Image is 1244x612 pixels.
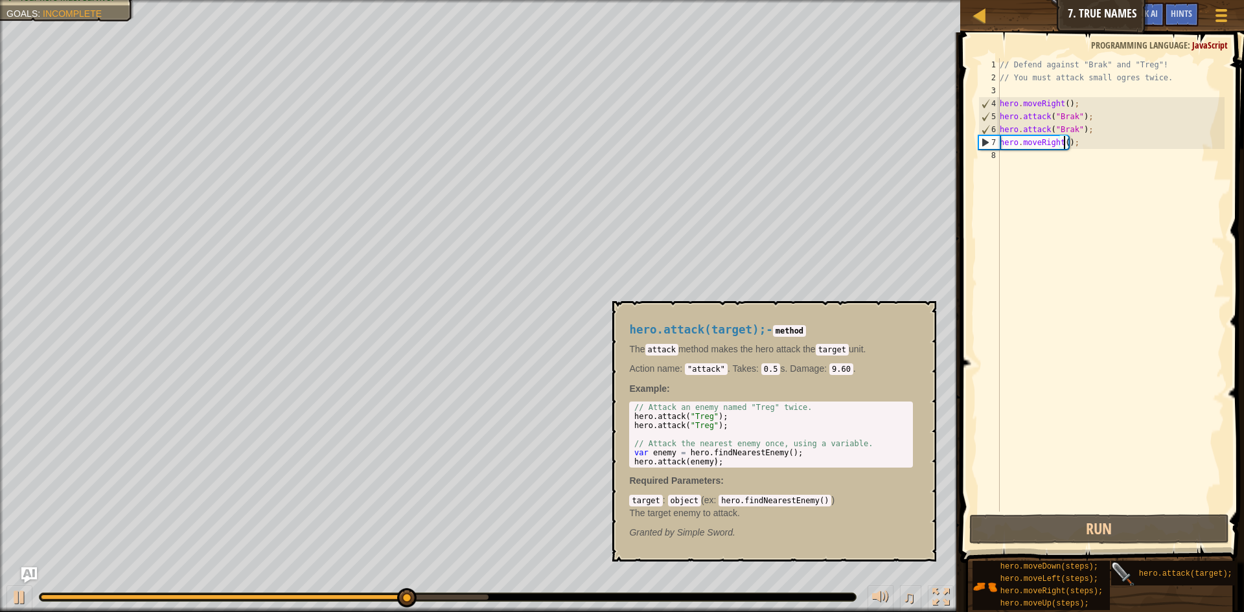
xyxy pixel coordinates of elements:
code: 0.5 [761,363,781,375]
span: Required Parameters [629,475,720,486]
span: . [787,363,855,374]
h4: - [629,324,913,336]
p: The method makes the hero attack the unit. [629,343,913,356]
span: Goals [6,8,38,19]
div: ( ) [629,493,913,519]
span: Hints [1171,7,1192,19]
div: 5 [979,110,1000,123]
span: Programming language [1091,39,1188,51]
code: attack [645,344,678,356]
span: hero.attack(target); [1139,569,1232,578]
span: Action [629,363,654,374]
span: s. [730,363,788,374]
code: target [629,495,662,506]
div: 1 [978,58,1000,71]
button: Toggle fullscreen [928,585,954,612]
span: name [654,363,680,374]
span: : [720,475,724,486]
span: hero.moveUp(steps); [1000,599,1089,608]
code: method [773,325,806,337]
span: Ask AI [1136,7,1158,19]
span: hero.moveDown(steps); [1000,562,1098,571]
span: : [713,495,719,505]
span: : [38,8,43,19]
div: 7 [979,136,1000,149]
span: Incomplete [43,8,102,19]
button: Ctrl + P: Play [6,585,32,612]
code: 9.60 [829,363,853,375]
p: The target enemy to attack. [629,506,913,519]
button: Adjust volume [868,585,893,612]
span: : [756,363,761,374]
div: 4 [979,97,1000,110]
div: 2 [978,71,1000,84]
code: hero.findNearestEnemy() [719,495,831,506]
button: Run [969,514,1229,544]
div: 8 [978,149,1000,162]
div: 3 [978,84,1000,97]
span: hero.moveLeft(steps); [1000,574,1098,584]
span: : [663,495,668,505]
span: hero.moveRight(steps); [1000,587,1103,596]
button: ♫ [900,585,922,612]
strong: : [629,383,669,394]
span: ♫ [903,587,916,607]
code: object [668,495,701,506]
span: : [824,363,829,374]
span: ex [704,495,714,505]
em: Simple Sword. [629,527,735,538]
span: . [629,363,730,374]
button: Ask AI [21,567,37,583]
code: "attack" [685,363,728,375]
span: Example [629,383,667,394]
span: Granted by [629,527,676,538]
span: : [1188,39,1192,51]
span: Takes [732,363,756,374]
span: hero.attack(target); [629,323,766,336]
button: Ask AI [1129,3,1164,27]
div: 6 [979,123,1000,136]
span: Damage [790,363,824,374]
code: target [816,344,849,356]
button: Show game menu [1205,3,1238,33]
span: : [680,363,685,374]
img: portrait.png [1111,562,1136,587]
span: JavaScript [1192,39,1228,51]
img: portrait.png [973,574,997,599]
